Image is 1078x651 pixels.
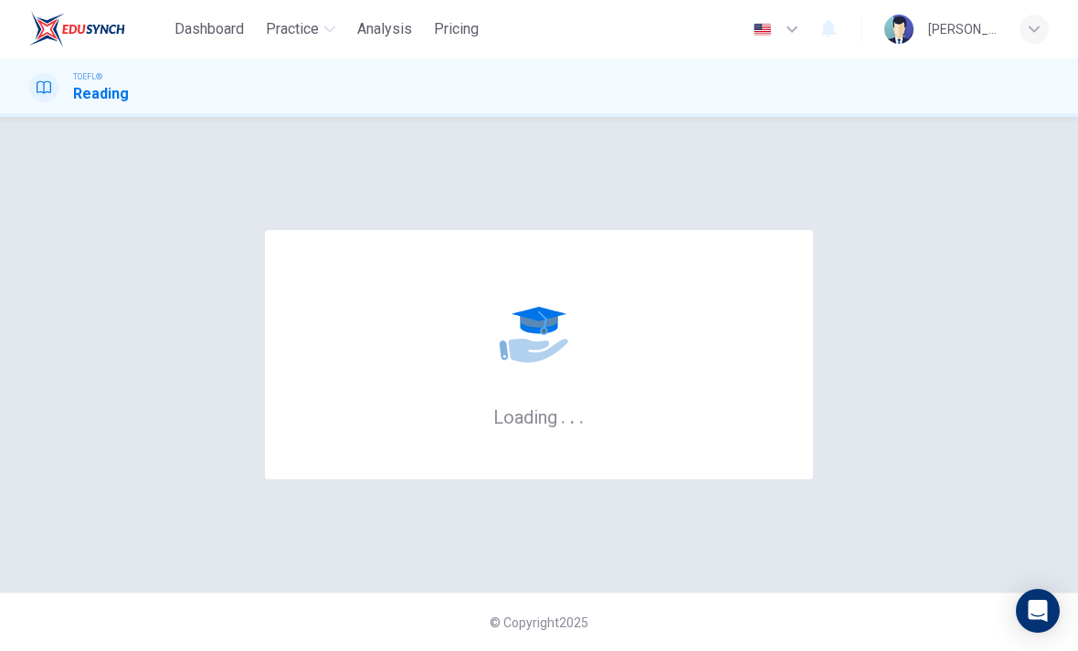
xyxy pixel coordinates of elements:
span: Dashboard [174,18,244,40]
div: Open Intercom Messenger [1016,589,1060,633]
button: Practice [259,13,343,46]
h6: Loading [493,404,585,428]
img: Profile picture [884,15,914,44]
button: Dashboard [167,13,251,46]
h6: . [569,400,576,430]
span: Pricing [434,18,479,40]
button: Pricing [427,13,486,46]
span: © Copyright 2025 [490,615,588,630]
button: Analysis [350,13,419,46]
div: [PERSON_NAME] [928,18,998,40]
h6: . [578,400,585,430]
img: EduSynch logo [29,11,125,47]
img: en [751,23,774,37]
a: EduSynch logo [29,11,167,47]
span: Practice [266,18,319,40]
span: TOEFL® [73,70,102,83]
h6: . [560,400,566,430]
span: Analysis [357,18,412,40]
h1: Reading [73,83,129,105]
